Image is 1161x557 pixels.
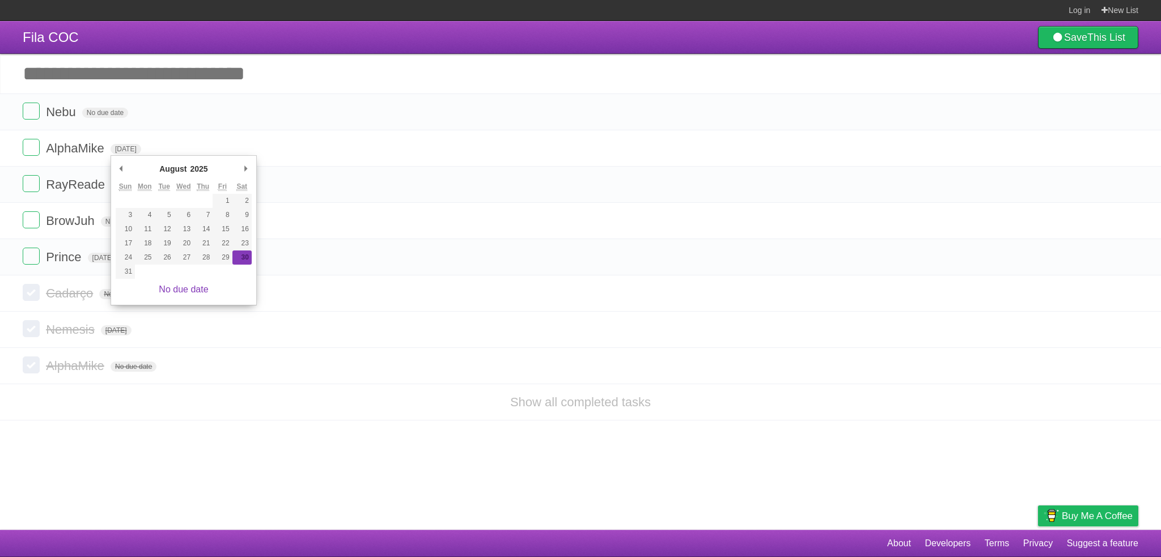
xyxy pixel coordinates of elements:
[23,356,40,373] label: Done
[111,362,156,372] span: No due date
[176,182,190,191] abbr: Wednesday
[88,253,118,263] span: [DATE]
[1087,32,1125,43] b: This List
[23,320,40,337] label: Done
[46,359,107,373] span: AlphaMike
[155,208,174,222] button: 5
[119,182,132,191] abbr: Sunday
[1038,505,1138,526] a: Buy me a coffee
[232,222,252,236] button: 16
[46,286,96,300] span: Cadarço
[232,208,252,222] button: 9
[1023,533,1053,554] a: Privacy
[46,214,98,228] span: BrowJuh
[23,139,40,156] label: Done
[158,182,170,191] abbr: Tuesday
[135,236,154,250] button: 18
[159,284,208,294] a: No due date
[23,284,40,301] label: Done
[232,250,252,265] button: 30
[213,208,232,222] button: 8
[218,182,227,191] abbr: Friday
[155,222,174,236] button: 12
[1038,26,1138,49] a: SaveThis List
[193,250,213,265] button: 28
[985,533,1010,554] a: Terms
[155,250,174,265] button: 26
[197,182,209,191] abbr: Thursday
[155,236,174,250] button: 19
[510,395,651,409] a: Show all completed tasks
[193,222,213,236] button: 14
[174,222,193,236] button: 13
[23,103,40,120] label: Done
[46,250,84,264] span: Prince
[116,208,135,222] button: 3
[1062,506,1133,526] span: Buy me a coffee
[116,222,135,236] button: 10
[1067,533,1138,554] a: Suggest a feature
[213,194,232,208] button: 1
[46,177,108,192] span: RayReade
[116,236,135,250] button: 17
[236,182,247,191] abbr: Saturday
[174,208,193,222] button: 6
[158,160,188,177] div: August
[138,182,152,191] abbr: Monday
[82,108,128,118] span: No due date
[23,248,40,265] label: Done
[111,144,141,154] span: [DATE]
[135,208,154,222] button: 4
[46,141,107,155] span: AlphaMike
[101,325,132,335] span: [DATE]
[925,533,971,554] a: Developers
[887,533,911,554] a: About
[232,236,252,250] button: 23
[23,29,79,45] span: Fila COC
[46,105,79,119] span: Nebu
[23,211,40,228] label: Done
[1044,506,1059,525] img: Buy me a coffee
[116,265,135,279] button: 31
[188,160,209,177] div: 2025
[23,175,40,192] label: Done
[232,194,252,208] button: 2
[174,236,193,250] button: 20
[240,160,252,177] button: Next Month
[213,236,232,250] button: 22
[99,289,145,299] span: No due date
[116,250,135,265] button: 24
[116,160,127,177] button: Previous Month
[135,250,154,265] button: 25
[46,322,98,337] span: Nemesis
[213,250,232,265] button: 29
[193,208,213,222] button: 7
[213,222,232,236] button: 15
[135,222,154,236] button: 11
[193,236,213,250] button: 21
[101,216,147,227] span: No due date
[174,250,193,265] button: 27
